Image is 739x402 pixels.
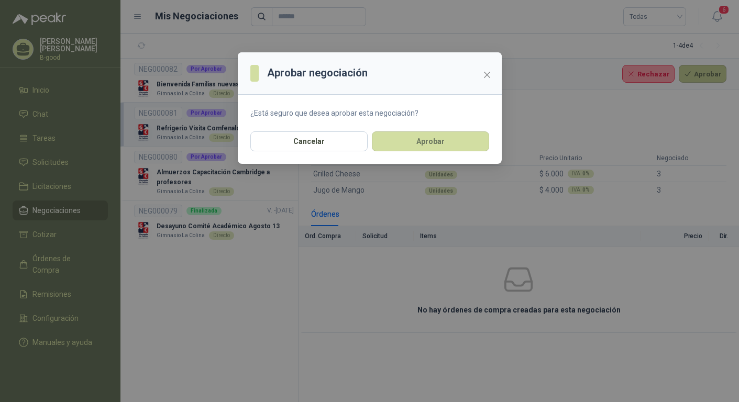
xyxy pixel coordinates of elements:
[250,131,368,151] button: Cancelar
[238,95,502,131] section: ¿Está seguro que desea aprobar esta negociación?
[267,65,368,81] h3: Aprobar negociación
[372,131,489,151] button: Aprobar
[479,66,495,83] button: Close
[483,71,491,79] span: close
